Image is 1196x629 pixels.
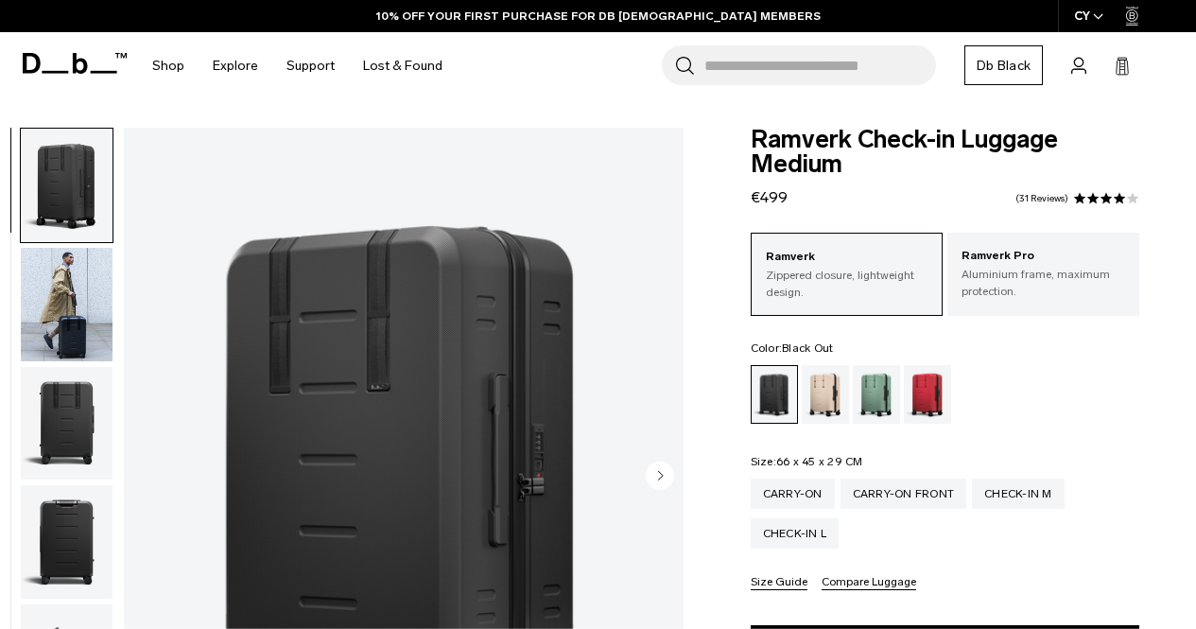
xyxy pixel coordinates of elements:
[972,479,1065,509] a: Check-in M
[152,32,184,99] a: Shop
[766,267,927,301] p: Zippered closure, lightweight design.
[751,456,863,467] legend: Size:
[376,8,821,25] a: 10% OFF YOUR FIRST PURCHASE FOR DB [DEMOGRAPHIC_DATA] MEMBERS
[822,576,916,590] button: Compare Luggage
[21,367,113,480] img: Ramverk Check-in Luggage Medium Black Out
[20,128,113,243] button: Ramverk Check-in Luggage Medium Black Out
[853,365,900,424] a: Green Ray
[904,365,951,424] a: Sprite Lightning Red
[751,518,840,549] a: Check-in L
[802,365,849,424] a: Fogbow Beige
[751,479,835,509] a: Carry-on
[766,248,927,267] p: Ramverk
[964,45,1043,85] a: Db Black
[751,188,788,206] span: €499
[841,479,967,509] a: Carry-on Front
[1015,194,1068,203] a: 31 reviews
[962,247,1125,266] p: Ramverk Pro
[751,576,807,590] button: Size Guide
[751,365,798,424] a: Black Out
[20,366,113,481] button: Ramverk Check-in Luggage Medium Black Out
[962,266,1125,300] p: Aluminium frame, maximum protection.
[138,32,457,99] nav: Main Navigation
[21,129,113,242] img: Ramverk Check-in Luggage Medium Black Out
[21,485,113,599] img: Ramverk Check-in Luggage Medium Black Out
[782,341,833,355] span: Black Out
[286,32,335,99] a: Support
[213,32,258,99] a: Explore
[21,248,113,361] img: Ramverk Check-in Luggage Medium Black Out
[646,461,674,493] button: Next slide
[20,247,113,362] button: Ramverk Check-in Luggage Medium Black Out
[20,484,113,600] button: Ramverk Check-in Luggage Medium Black Out
[776,455,863,468] span: 66 x 45 x 29 CM
[947,233,1139,314] a: Ramverk Pro Aluminium frame, maximum protection.
[751,342,834,354] legend: Color:
[751,128,1139,177] span: Ramverk Check-in Luggage Medium
[363,32,442,99] a: Lost & Found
